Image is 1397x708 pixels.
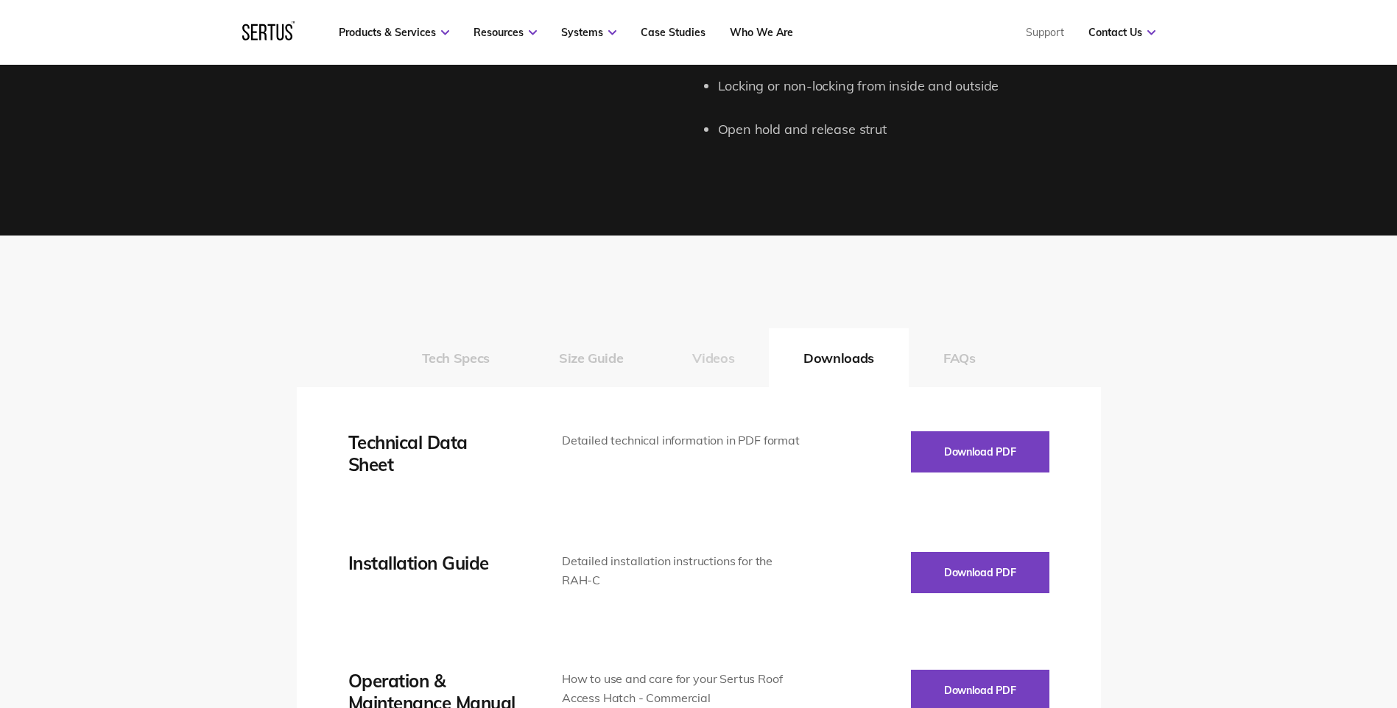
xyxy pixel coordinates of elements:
[524,328,658,387] button: Size Guide
[1088,26,1155,39] a: Contact Us
[641,26,705,39] a: Case Studies
[1026,26,1064,39] a: Support
[562,670,806,707] div: How to use and care for your Sertus Roof Access Hatch - Commercial
[911,552,1049,593] button: Download PDF
[730,26,793,39] a: Who We Are
[387,328,524,387] button: Tech Specs
[911,431,1049,472] button: Download PDF
[718,119,1101,141] li: Open hold and release strut
[1132,537,1397,708] iframe: Chat Widget
[348,552,518,574] div: Installation Guide
[718,76,1101,97] li: Locking or non-locking from inside and outside
[474,26,537,39] a: Resources
[339,26,449,39] a: Products & Services
[348,431,518,475] div: Technical Data Sheet
[562,431,806,450] div: Detailed technical information in PDF format
[562,552,806,590] div: Detailed installation instructions for the RAH-C
[658,328,769,387] button: Videos
[909,328,1010,387] button: FAQs
[561,26,616,39] a: Systems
